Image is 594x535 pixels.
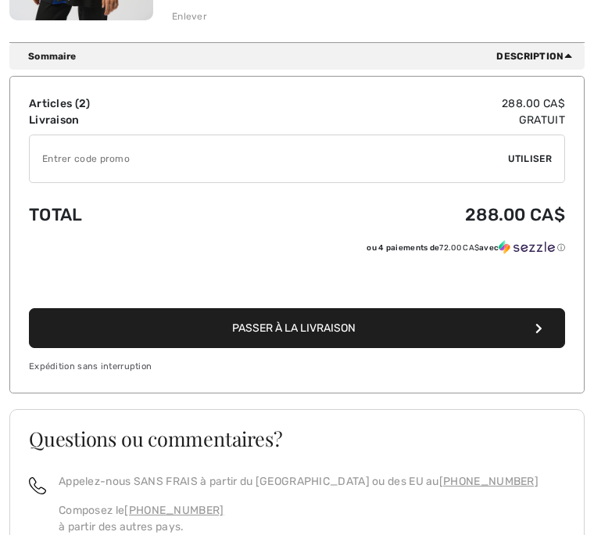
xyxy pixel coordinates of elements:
a: [PHONE_NUMBER] [439,475,539,488]
td: 288.00 CA$ [233,189,565,240]
p: Appelez-nous SANS FRAIS à partir du [GEOGRAPHIC_DATA] ou des EU au [59,473,539,490]
iframe: PayPal-paypal [29,260,565,303]
span: Utiliser [508,152,552,166]
div: Enlever [172,9,207,23]
img: call [29,477,46,494]
a: [PHONE_NUMBER] [124,504,224,517]
div: ou 4 paiements de72.00 CA$avecSezzle Cliquez pour en savoir plus sur Sezzle [29,240,565,260]
td: 288.00 CA$ [233,95,565,112]
div: Expédition sans interruption [29,361,565,374]
span: Passer à la livraison [232,321,356,335]
td: Livraison [29,112,233,128]
span: 2 [79,97,86,110]
td: Total [29,189,233,240]
button: Passer à la livraison [29,308,565,348]
td: Gratuit [233,112,565,128]
img: Sezzle [499,240,555,254]
input: Code promo [30,135,508,182]
h3: Questions ou commentaires? [29,429,565,448]
span: 72.00 CA$ [439,243,479,253]
div: Sommaire [28,49,578,63]
td: Articles ( ) [29,95,233,112]
span: Description [496,49,578,63]
div: ou 4 paiements de avec [367,240,565,255]
p: Composez le à partir des autres pays. [59,502,539,535]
